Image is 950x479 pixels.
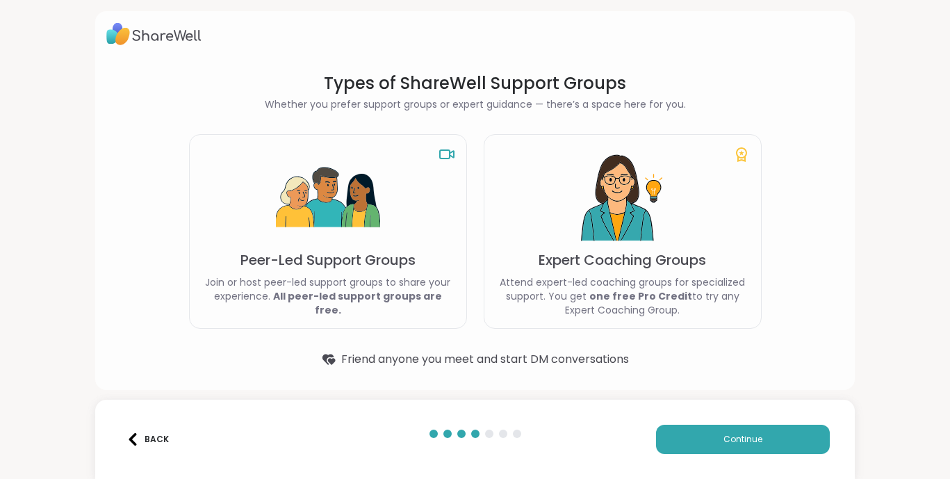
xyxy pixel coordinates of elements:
[126,433,169,446] div: Back
[571,146,675,250] img: Expert Coaching Groups
[201,275,455,317] p: Join or host peer-led support groups to share your experience.
[276,146,380,250] img: Peer-Led Support Groups
[273,289,442,317] b: All peer-led support groups are free.
[496,275,750,317] p: Attend expert-led coaching groups for specialized support. You get to try any Expert Coaching Group.
[341,351,629,368] span: Friend anyone you meet and start DM conversations
[723,433,762,446] span: Continue
[189,97,762,112] h2: Whether you prefer support groups or expert guidance — there’s a space here for you.
[189,72,762,95] h1: Types of ShareWell Support Groups
[589,289,692,303] b: one free Pro Credit
[539,250,706,270] p: Expert Coaching Groups
[106,18,202,50] img: ShareWell Logo
[240,250,416,270] p: Peer-Led Support Groups
[656,425,830,454] button: Continue
[120,425,176,454] button: Back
